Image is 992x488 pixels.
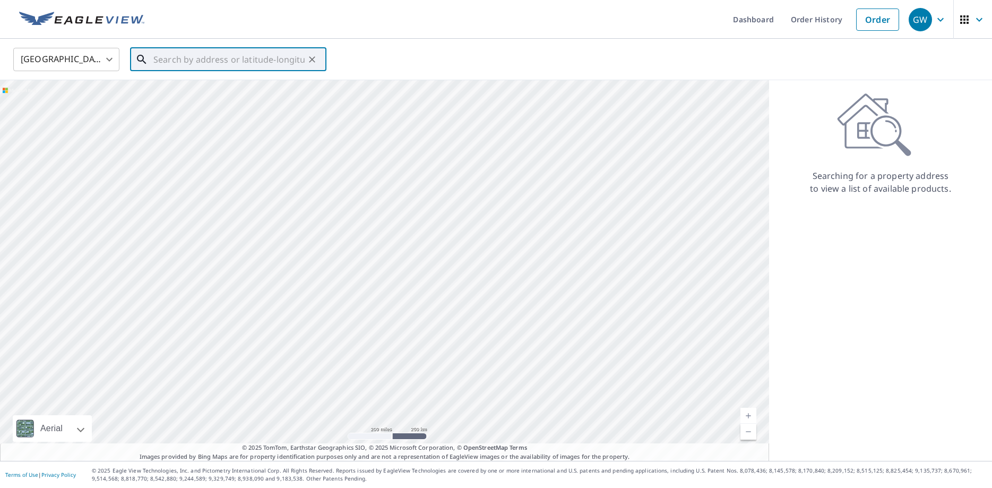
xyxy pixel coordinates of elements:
a: Current Level 5, Zoom In [740,408,756,424]
button: Clear [305,52,320,67]
span: © 2025 TomTom, Earthstar Geographics SIO, © 2025 Microsoft Corporation, © [242,443,527,452]
input: Search by address or latitude-longitude [153,45,305,74]
a: Terms [510,443,527,451]
a: Order [856,8,899,31]
div: GW [909,8,932,31]
img: EV Logo [19,12,144,28]
div: Aerial [37,415,66,442]
a: Terms of Use [5,471,38,478]
div: [GEOGRAPHIC_DATA] [13,45,119,74]
p: Searching for a property address to view a list of available products. [809,169,952,195]
a: Privacy Policy [41,471,76,478]
p: | [5,472,76,478]
p: © 2025 Eagle View Technologies, Inc. and Pictometry International Corp. All Rights Reserved. Repo... [92,467,987,483]
div: Aerial [13,415,92,442]
a: OpenStreetMap [463,443,508,451]
a: Current Level 5, Zoom Out [740,424,756,440]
